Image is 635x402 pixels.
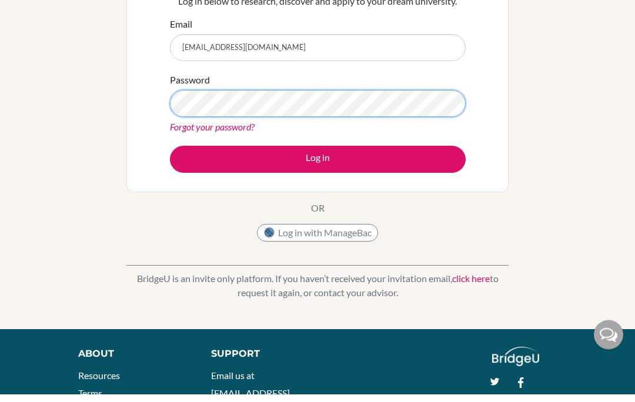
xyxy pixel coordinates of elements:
[170,25,192,39] label: Email
[170,129,255,140] a: Forgot your password?
[78,355,185,369] div: About
[311,209,325,223] p: OR
[211,355,307,369] div: Support
[257,232,378,250] button: Log in with ManageBac
[78,378,120,389] a: Resources
[170,81,210,95] label: Password
[170,2,466,16] p: Log in below to research, discover and apply to your dream university.
[492,355,540,374] img: logo_white@2x-f4f0deed5e89b7ecb1c2cc34c3e3d731f90f0f143d5ea2071677605dd97b5244.png
[170,154,466,181] button: Log in
[452,281,490,292] a: click here
[126,280,509,308] p: BridgeU is an invite only platform. If you haven’t received your invitation email, to request it ...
